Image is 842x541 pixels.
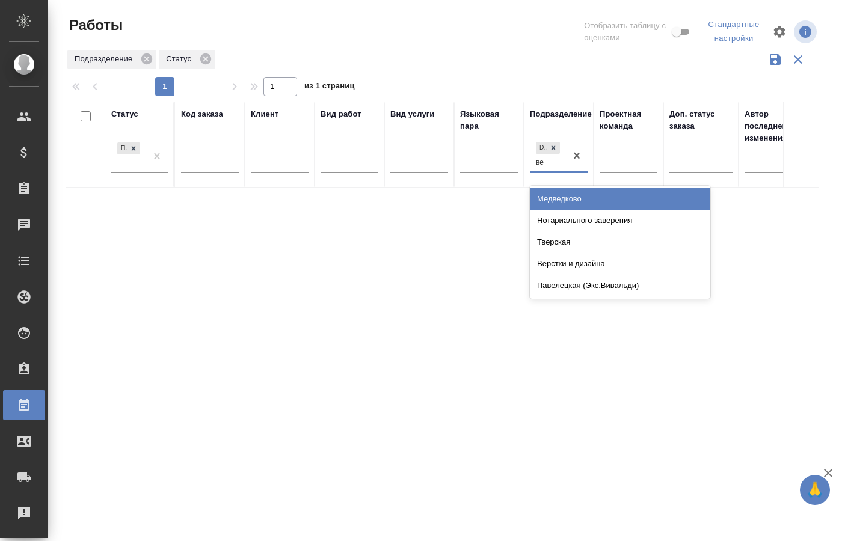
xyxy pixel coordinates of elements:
[800,475,830,505] button: 🙏
[805,477,825,503] span: 🙏
[794,20,819,43] span: Посмотреть информацию
[702,16,765,48] div: split button
[304,79,355,96] span: из 1 страниц
[535,141,561,156] div: DTPspecialists
[181,108,223,120] div: Код заказа
[600,108,657,132] div: Проектная команда
[745,108,802,144] div: Автор последнего изменения
[530,275,710,296] div: Павелецкая (Экс.Вивальди)
[166,53,195,65] p: Статус
[75,53,137,65] p: Подразделение
[111,108,138,120] div: Статус
[669,108,733,132] div: Доп. статус заказа
[117,142,127,155] div: Подбор
[530,108,592,120] div: Подразделение
[159,50,215,69] div: Статус
[536,142,547,154] div: DTPspecialists
[530,188,710,210] div: Медведково
[787,48,810,71] button: Сбросить фильтры
[530,210,710,231] div: Нотариального заверения
[67,50,156,69] div: Подразделение
[765,17,794,46] span: Настроить таблицу
[390,108,435,120] div: Вид услуги
[321,108,361,120] div: Вид работ
[530,231,710,253] div: Тверская
[251,108,278,120] div: Клиент
[530,253,710,275] div: Верстки и дизайна
[764,48,787,71] button: Сохранить фильтры
[66,16,123,35] span: Работы
[116,141,141,156] div: Подбор
[584,20,669,44] span: Отобразить таблицу с оценками
[460,108,518,132] div: Языковая пара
